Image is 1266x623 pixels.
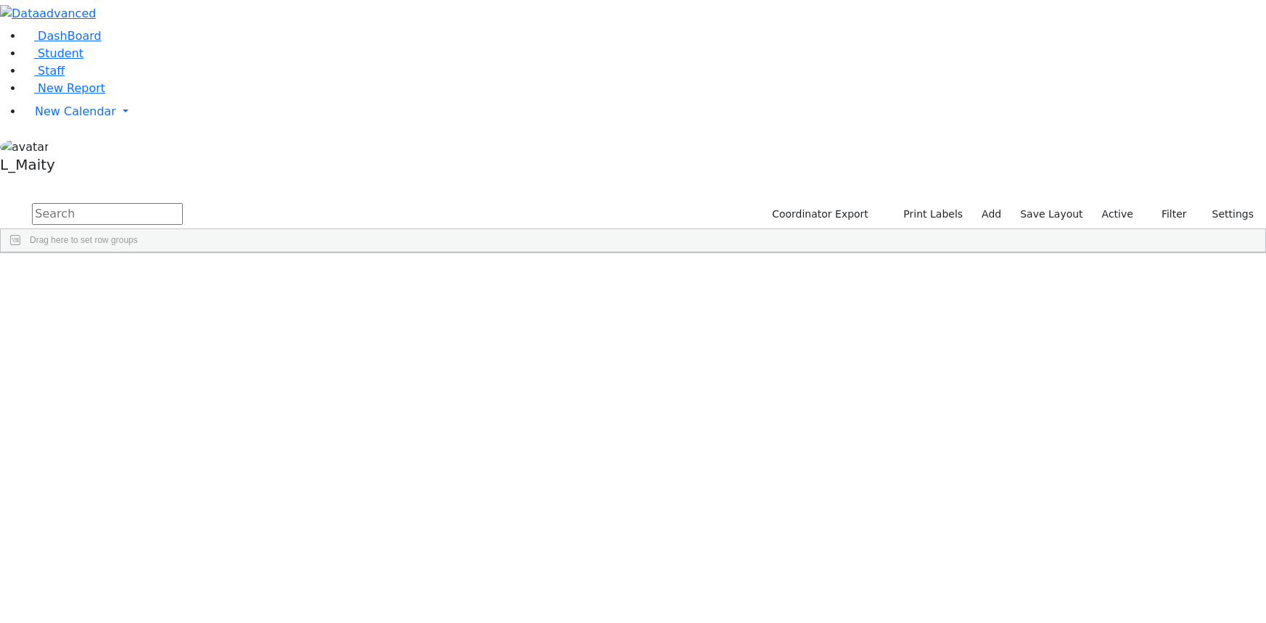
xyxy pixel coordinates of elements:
[887,203,969,226] button: Print Labels
[23,81,105,95] a: New Report
[975,203,1008,226] a: Add
[23,29,102,43] a: DashBoard
[1014,203,1089,226] button: Save Layout
[38,64,65,78] span: Staff
[1096,203,1140,226] label: Active
[23,97,1266,126] a: New Calendar
[23,46,83,60] a: Student
[38,46,83,60] span: Student
[1143,203,1193,226] button: Filter
[38,29,102,43] span: DashBoard
[32,203,183,225] input: Search
[35,104,116,118] span: New Calendar
[38,81,105,95] span: New Report
[23,64,65,78] a: Staff
[30,235,138,245] span: Drag here to set row groups
[763,203,875,226] button: Coordinator Export
[1193,203,1260,226] button: Settings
